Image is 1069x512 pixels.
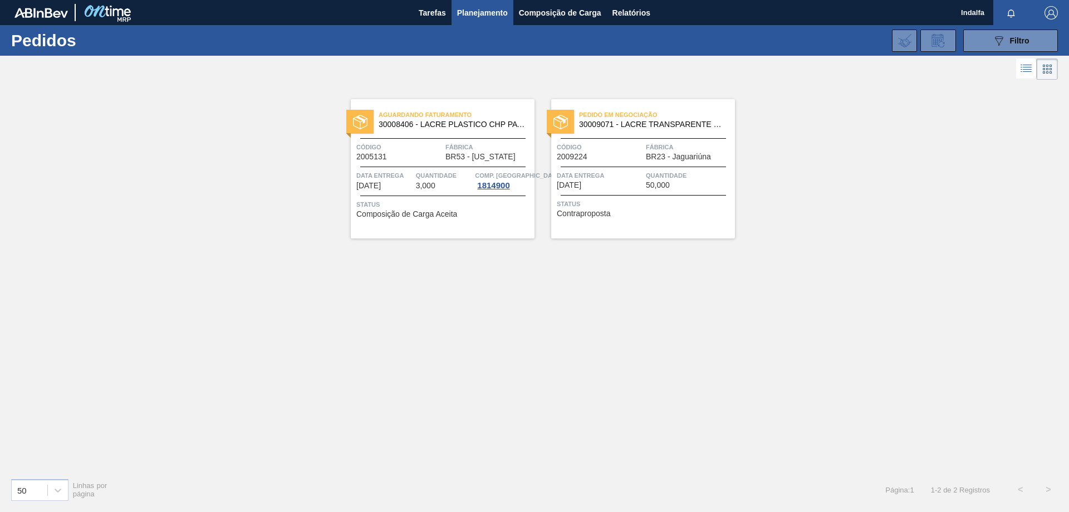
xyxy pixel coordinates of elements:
img: Logout [1045,6,1058,19]
span: Filtro [1010,36,1029,45]
a: statusPedido em Negociação30009071 - LACRE TRANSPARENTE BIBCódigo2009224FábricaBR23 - JaguariúnaD... [534,99,735,238]
span: 30008406 - LACRE PLASTICO CHP PATAGONIA [379,120,526,129]
span: Status [557,198,732,209]
span: 2009224 [557,153,587,161]
div: Solicitação de Revisão de Pedidos [920,30,956,52]
img: status [553,115,568,129]
span: Relatórios [612,6,650,19]
button: Filtro [963,30,1058,52]
span: BR53 - Colorado [445,153,516,161]
span: Composição de Carga Aceita [356,210,457,218]
span: Status [356,199,532,210]
span: Página : 1 [885,486,914,494]
img: TNhmsLtSVTkK8tSr43FrP2fwEKptu5GPRR3wAAAABJRU5ErkJggg== [14,8,68,18]
img: status [353,115,367,129]
span: Fábrica [646,142,732,153]
span: 50,000 [646,181,670,189]
span: Código [356,142,443,153]
span: 16/09/2025 [557,181,581,189]
span: 3,000 [416,182,435,190]
div: Visão em Lista [1016,58,1037,80]
span: Tarefas [419,6,446,19]
span: BR23 - Jaguariúna [646,153,711,161]
span: Quantidade [646,170,732,181]
a: Comp. [GEOGRAPHIC_DATA]1814900 [475,170,532,190]
span: 1 - 2 de 2 Registros [931,486,990,494]
button: > [1034,476,1062,504]
span: Aguardando Faturamento [379,109,534,120]
span: Planejamento [457,6,508,19]
span: Quantidade [416,170,473,181]
a: statusAguardando Faturamento30008406 - LACRE PLASTICO CHP PATAGONIACódigo2005131FábricaBR53 - [US... [334,99,534,238]
span: Data entrega [356,170,413,181]
span: Composição de Carga [519,6,601,19]
span: Comp. Carga [475,170,561,181]
span: 30009071 - LACRE TRANSPARENTE BIB [579,120,726,129]
span: Data entrega [557,170,643,181]
span: Contraproposta [557,209,611,218]
div: Visão em Cards [1037,58,1058,80]
div: 1814900 [475,181,512,190]
div: Importar Negociações dos Pedidos [892,30,917,52]
h1: Pedidos [11,34,178,47]
button: Notificações [993,5,1029,21]
span: Fábrica [445,142,532,153]
span: 10/09/2025 [356,182,381,190]
span: Pedido em Negociação [579,109,735,120]
span: Código [557,142,643,153]
span: 2005131 [356,153,387,161]
span: Linhas por página [73,481,107,498]
button: < [1007,476,1034,504]
div: 50 [17,485,27,495]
